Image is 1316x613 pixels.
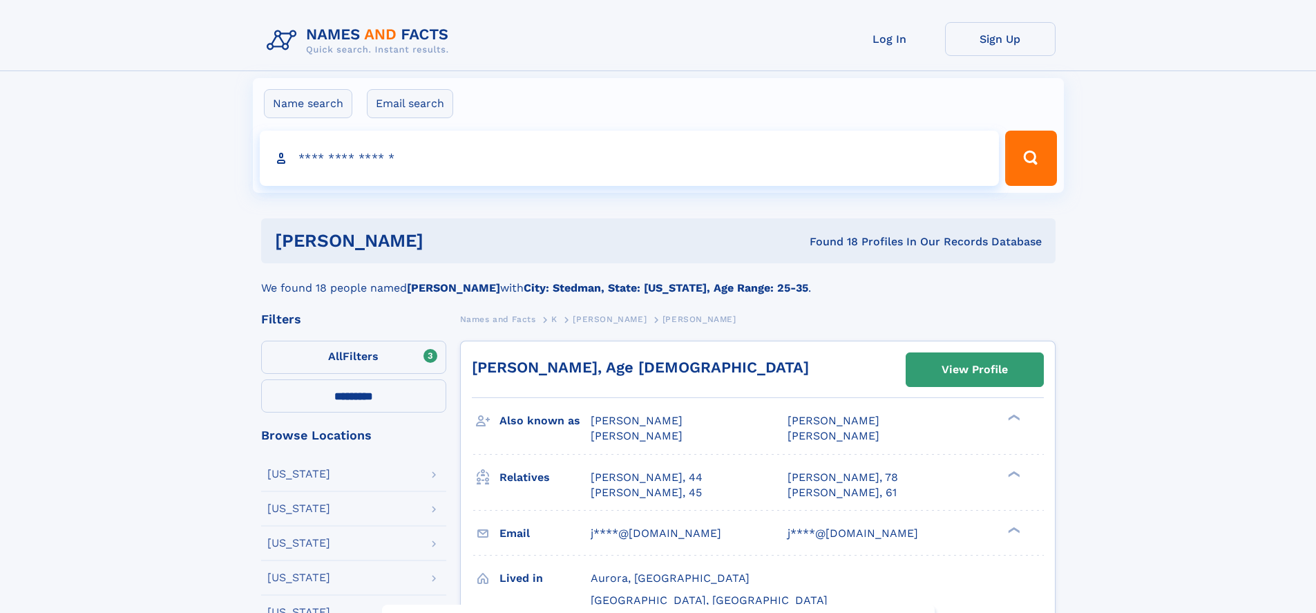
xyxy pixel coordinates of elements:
[472,359,809,376] a: [PERSON_NAME], Age [DEMOGRAPHIC_DATA]
[945,22,1056,56] a: Sign Up
[261,341,446,374] label: Filters
[835,22,945,56] a: Log In
[1004,469,1021,478] div: ❯
[261,22,460,59] img: Logo Names and Facts
[367,89,453,118] label: Email search
[499,409,591,433] h3: Also known as
[591,470,703,485] a: [PERSON_NAME], 44
[328,350,343,363] span: All
[591,594,828,607] span: [GEOGRAPHIC_DATA], [GEOGRAPHIC_DATA]
[788,414,879,427] span: [PERSON_NAME]
[460,310,536,328] a: Names and Facts
[788,485,897,500] a: [PERSON_NAME], 61
[591,414,683,427] span: [PERSON_NAME]
[261,313,446,326] div: Filters
[267,469,330,480] div: [US_STATE]
[261,429,446,442] div: Browse Locations
[275,232,617,249] h1: [PERSON_NAME]
[591,485,702,500] a: [PERSON_NAME], 45
[591,429,683,442] span: [PERSON_NAME]
[942,354,1008,386] div: View Profile
[788,470,898,485] a: [PERSON_NAME], 78
[1004,413,1021,422] div: ❯
[499,466,591,489] h3: Relatives
[788,429,879,442] span: [PERSON_NAME]
[264,89,352,118] label: Name search
[524,281,808,294] b: City: Stedman, State: [US_STATE], Age Range: 25-35
[267,572,330,583] div: [US_STATE]
[573,310,647,328] a: [PERSON_NAME]
[267,503,330,514] div: [US_STATE]
[260,131,1000,186] input: search input
[499,567,591,590] h3: Lived in
[616,234,1042,249] div: Found 18 Profiles In Our Records Database
[573,314,647,324] span: [PERSON_NAME]
[551,310,557,328] a: K
[1004,525,1021,534] div: ❯
[267,538,330,549] div: [US_STATE]
[261,263,1056,296] div: We found 18 people named with .
[662,314,736,324] span: [PERSON_NAME]
[906,353,1043,386] a: View Profile
[551,314,557,324] span: K
[407,281,500,294] b: [PERSON_NAME]
[499,522,591,545] h3: Email
[1005,131,1056,186] button: Search Button
[591,572,750,585] span: Aurora, [GEOGRAPHIC_DATA]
